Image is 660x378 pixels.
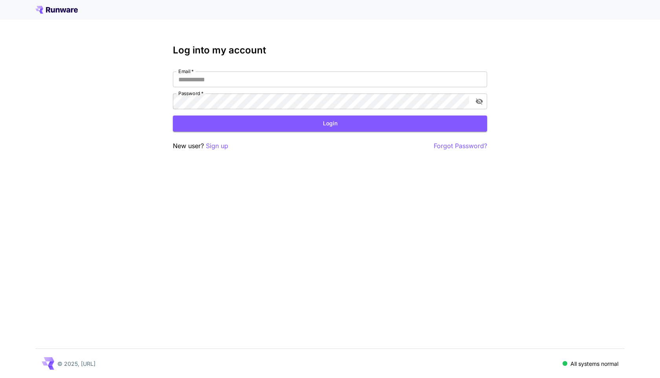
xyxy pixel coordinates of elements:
p: New user? [173,141,228,151]
button: toggle password visibility [472,94,486,108]
button: Login [173,116,487,132]
label: Email [178,68,194,75]
p: © 2025, [URL] [57,360,95,368]
button: Forgot Password? [434,141,487,151]
p: All systems normal [570,360,618,368]
label: Password [178,90,203,97]
h3: Log into my account [173,45,487,56]
button: Sign up [206,141,228,151]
